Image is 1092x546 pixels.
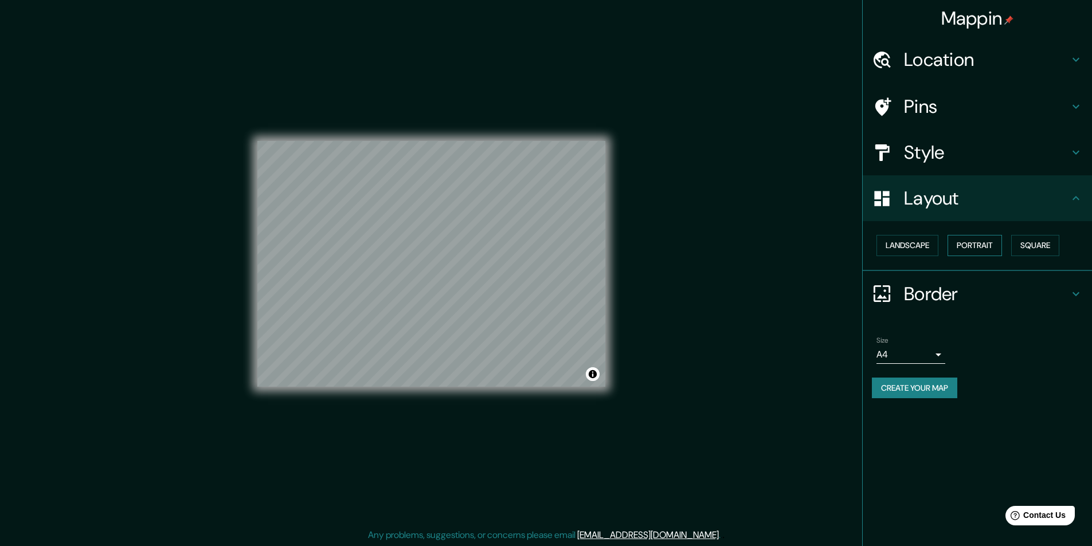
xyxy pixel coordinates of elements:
[863,175,1092,221] div: Layout
[257,141,605,387] canvas: Map
[904,187,1069,210] h4: Layout
[876,235,938,256] button: Landscape
[904,282,1069,305] h4: Border
[876,335,889,345] label: Size
[1004,15,1013,25] img: pin-icon.png
[941,7,1014,30] h4: Mappin
[722,528,725,542] div: .
[368,528,721,542] p: Any problems, suggestions, or concerns please email .
[904,141,1069,164] h4: Style
[863,271,1092,317] div: Border
[876,345,945,364] div: A4
[586,367,600,381] button: Toggle attribution
[904,48,1069,71] h4: Location
[1011,235,1059,256] button: Square
[721,528,722,542] div: .
[863,37,1092,83] div: Location
[863,129,1092,175] div: Style
[863,84,1092,129] div: Pins
[948,235,1002,256] button: Portrait
[904,95,1069,118] h4: Pins
[577,529,719,541] a: [EMAIL_ADDRESS][DOMAIN_NAME]
[872,378,957,399] button: Create your map
[990,501,1079,533] iframe: Help widget launcher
